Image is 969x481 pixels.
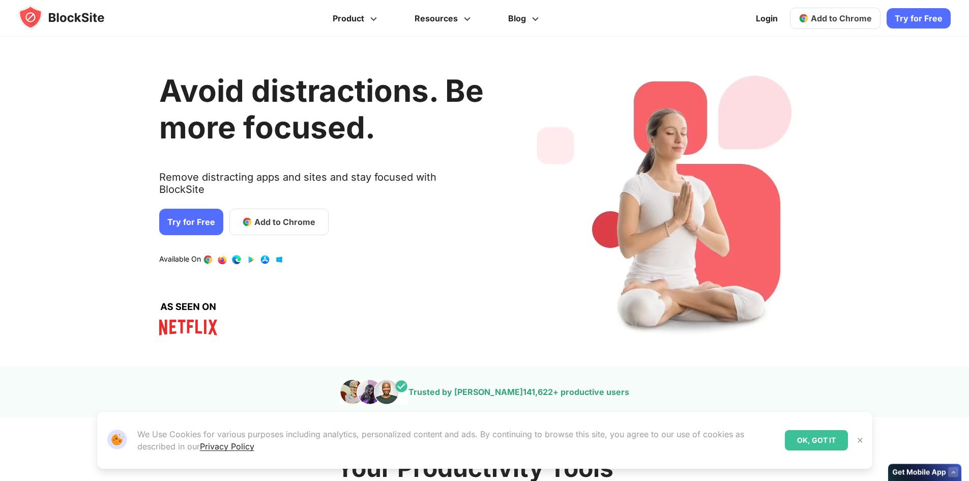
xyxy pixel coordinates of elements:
[137,428,777,452] p: We Use Cookies for various purposes including analytics, personalized content and ads. By continu...
[340,379,408,405] img: pepole images
[229,209,329,235] a: Add to Chrome
[18,5,124,30] img: blocksite-icon.5d769676.svg
[887,8,951,29] a: Try for Free
[159,254,201,265] text: Available On
[254,216,315,228] span: Add to Chrome
[159,171,484,204] text: Remove distracting apps and sites and stay focused with BlockSite
[523,387,553,397] span: 141,622
[854,434,867,447] button: Close
[856,436,864,444] img: Close
[811,13,872,23] span: Add to Chrome
[200,441,254,451] a: Privacy Policy
[799,13,809,23] img: chrome-icon.svg
[408,387,629,397] text: Trusted by [PERSON_NAME] + productive users
[750,6,784,31] a: Login
[785,430,848,450] div: OK, GOT IT
[790,8,880,29] a: Add to Chrome
[159,72,484,146] h1: Avoid distractions. Be more focused.
[159,209,223,235] a: Try for Free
